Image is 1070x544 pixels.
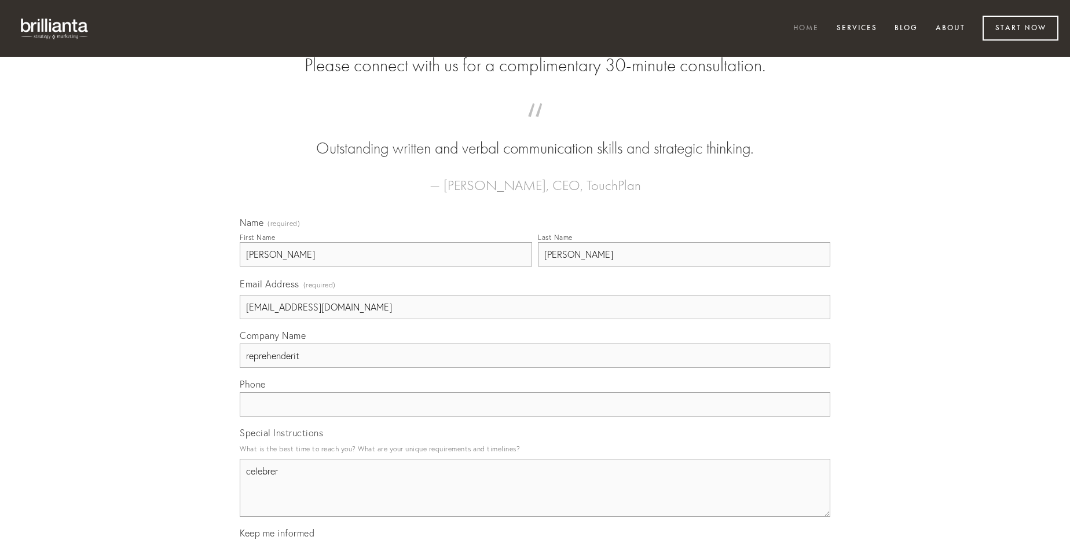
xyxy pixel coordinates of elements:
[928,19,973,38] a: About
[240,330,306,341] span: Company Name
[240,427,323,439] span: Special Instructions
[267,220,300,227] span: (required)
[240,378,266,390] span: Phone
[786,19,826,38] a: Home
[240,233,275,242] div: First Name
[240,54,830,76] h2: Please connect with us for a complimentary 30-minute consultation.
[887,19,925,38] a: Blog
[240,441,830,457] p: What is the best time to reach you? What are your unique requirements and timelines?
[829,19,885,38] a: Services
[983,16,1058,41] a: Start Now
[240,527,314,539] span: Keep me informed
[538,233,573,242] div: Last Name
[303,277,336,293] span: (required)
[240,459,830,517] textarea: celebrer
[258,160,812,197] figcaption: — [PERSON_NAME], CEO, TouchPlan
[258,115,812,160] blockquote: Outstanding written and verbal communication skills and strategic thinking.
[240,217,263,228] span: Name
[258,115,812,137] span: “
[240,278,299,290] span: Email Address
[12,12,98,45] img: brillianta - research, strategy, marketing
